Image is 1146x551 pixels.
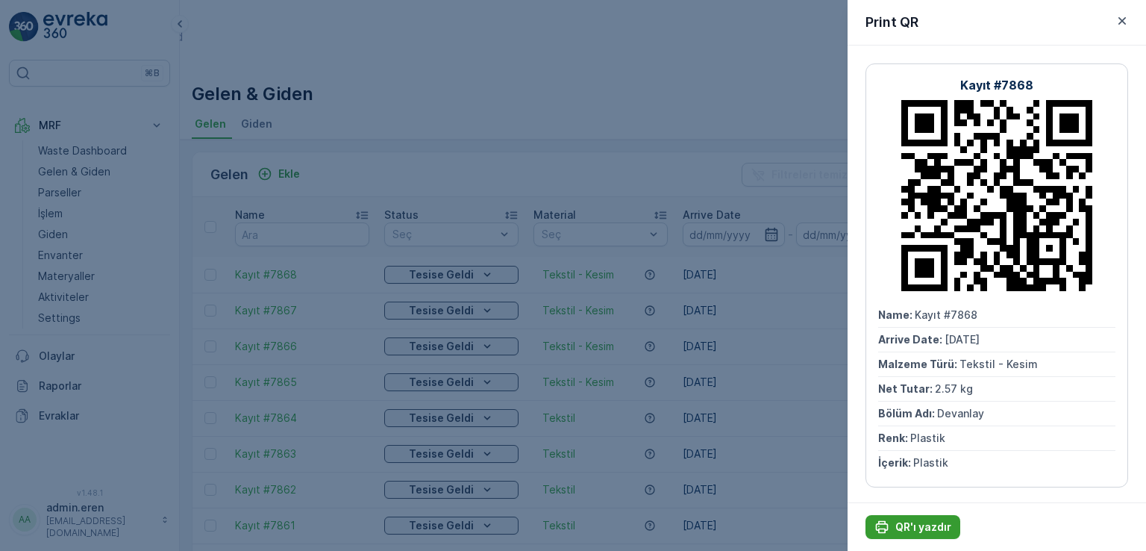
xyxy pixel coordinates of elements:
span: Kağıt [48,393,75,405]
span: Kayıt #7867 [49,245,112,258]
span: 2.57 kg [935,382,973,395]
span: Tekstil - Kesim [94,294,172,307]
span: Renk : [13,368,45,381]
span: Renk : [878,432,910,444]
span: Bölüm Adı : [878,407,937,420]
span: Net Tutar : [878,382,935,395]
span: İçerik : [13,393,48,405]
span: Arrive Date : [13,270,79,282]
span: Malzeme Türü : [878,358,959,370]
span: [DATE] [945,333,980,346]
span: Plastik [910,432,945,444]
span: Name : [878,308,915,321]
span: 5.63 kg [69,319,107,331]
span: Net Tutar : [13,319,69,331]
p: Kayıt #7868 [960,76,1033,94]
span: Malzeme Türü : [13,294,94,307]
span: Devanlay [72,343,119,356]
p: Kayıt #7867 [536,13,608,31]
button: QR'ı yazdır [865,515,960,539]
span: Devanlay [937,407,984,420]
p: QR'ı yazdır [895,520,951,535]
p: Print QR [865,12,918,33]
span: Arrive Date : [878,333,945,346]
span: İçerik : [878,456,913,469]
span: Kayıt #7868 [915,308,977,321]
span: Tekstil - Kesim [959,358,1038,370]
span: Bölüm Adı : [13,343,72,356]
span: Name : [13,245,49,258]
span: Kağıt [45,368,72,381]
span: [DATE] [79,270,114,282]
span: Plastik [913,456,948,469]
